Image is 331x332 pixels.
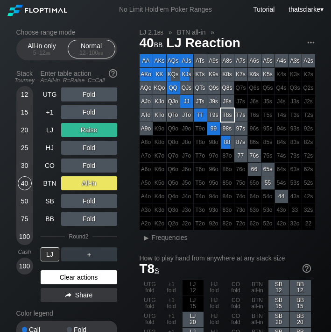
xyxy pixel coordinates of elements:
div: 98s [221,122,234,135]
div: 100% fold in prior round [153,190,166,203]
div: 12 [18,87,32,101]
div: BTN all-in [247,312,268,327]
div: UTG [41,87,59,101]
div: 100% fold in prior round [180,163,193,176]
div: 76s [248,149,261,162]
div: 100% fold in prior round [289,95,302,108]
div: Tourney [13,77,37,84]
div: 100% fold in prior round [261,81,275,94]
div: QTo [167,108,180,122]
div: KTo [153,108,166,122]
div: UTG fold [140,280,161,296]
h2: Choose range mode [16,29,117,36]
div: 100% fold in prior round [261,190,275,203]
img: help.32db89a4.svg [108,68,118,79]
div: Round 2 [69,233,88,240]
div: 100% fold in prior round [140,217,153,230]
div: A6s [248,54,261,67]
div: 100% fold in prior round [140,149,153,162]
div: AQs [167,54,180,67]
div: 100% fold in prior round [261,149,275,162]
div: BTN [41,176,59,190]
span: bb [157,29,163,36]
div: Stack [13,66,37,87]
div: ATs [194,54,207,67]
div: A2s [302,54,315,67]
div: LJ [41,123,59,137]
span: Frequencies [152,234,188,241]
div: 100% fold in prior round [275,176,288,189]
div: KQo [153,81,166,94]
div: 100% fold in prior round [289,81,302,94]
div: 100% fold in prior round [289,203,302,217]
div: 12 – 100 [72,50,111,56]
div: 100% fold in prior round [289,68,302,81]
div: 100% fold in prior round [248,176,261,189]
div: ▸ [141,232,153,243]
span: thatsclarke [289,6,320,13]
div: 100% fold in prior round [261,108,275,122]
div: Fold [61,87,117,101]
div: BTN all-in [247,296,268,311]
div: 100% fold in prior round [289,217,302,230]
div: 77 [234,149,247,162]
div: 100% fold in prior round [302,176,315,189]
div: 99 [207,122,220,135]
div: 100% fold in prior round [207,217,220,230]
div: 100% fold in prior round [275,149,288,162]
div: +1 fold [161,296,182,311]
div: 100% fold in prior round [194,136,207,149]
div: 100% fold in prior round [221,190,234,203]
div: 100% fold in prior round [302,217,315,230]
span: LJ 2.1 [138,28,165,36]
div: +1 fold [161,312,182,327]
div: 100% fold in prior round [167,149,180,162]
div: 100% fold in prior round [207,163,220,176]
div: 100% fold in prior round [302,81,315,94]
div: 100% fold in prior round [289,163,302,176]
div: 44 [275,190,288,203]
div: All-in [61,176,117,190]
div: 100% fold in prior round [234,95,247,108]
div: A4s [275,54,288,67]
div: 100% fold in prior round [207,149,220,162]
div: KQs [167,68,180,81]
div: BTN all-in [247,280,268,296]
div: ＋ [61,247,117,261]
div: KTs [194,68,207,81]
div: Q8s [221,81,234,94]
div: No Limit Hold’em Poker Ranges [105,6,226,15]
div: 100% fold in prior round [302,136,315,149]
div: ▾ [286,4,324,14]
span: 40 [138,36,164,51]
div: 50 [18,194,32,208]
div: SB 12 [268,280,289,296]
div: 100% fold in prior round [140,136,153,149]
div: HJ [41,141,59,155]
div: AA [140,54,153,67]
div: Enter table action [41,66,117,87]
div: 100% fold in prior round [221,163,234,176]
div: 100% fold in prior round [302,95,315,108]
div: 100% fold in prior round [167,163,180,176]
div: J8s [221,95,234,108]
div: Fold [61,194,117,208]
div: Clear actions [41,270,117,284]
div: 100% fold in prior round [153,176,166,189]
div: 100% fold in prior round [261,203,275,217]
div: 55 [261,176,275,189]
div: 100% fold in prior round [167,176,180,189]
div: 100% fold in prior round [180,136,193,149]
div: 100% fold in prior round [180,217,193,230]
span: » [206,29,219,36]
div: 100% fold in prior round [234,203,247,217]
div: Raise [61,123,117,137]
div: +1 [41,105,59,119]
div: 100% fold in prior round [140,203,153,217]
div: JJ [180,95,193,108]
div: K5s [261,68,275,81]
div: LJ [41,247,59,261]
div: 100% fold in prior round [221,149,234,162]
div: 88 [221,136,234,149]
div: 100% fold in prior round [302,163,315,176]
